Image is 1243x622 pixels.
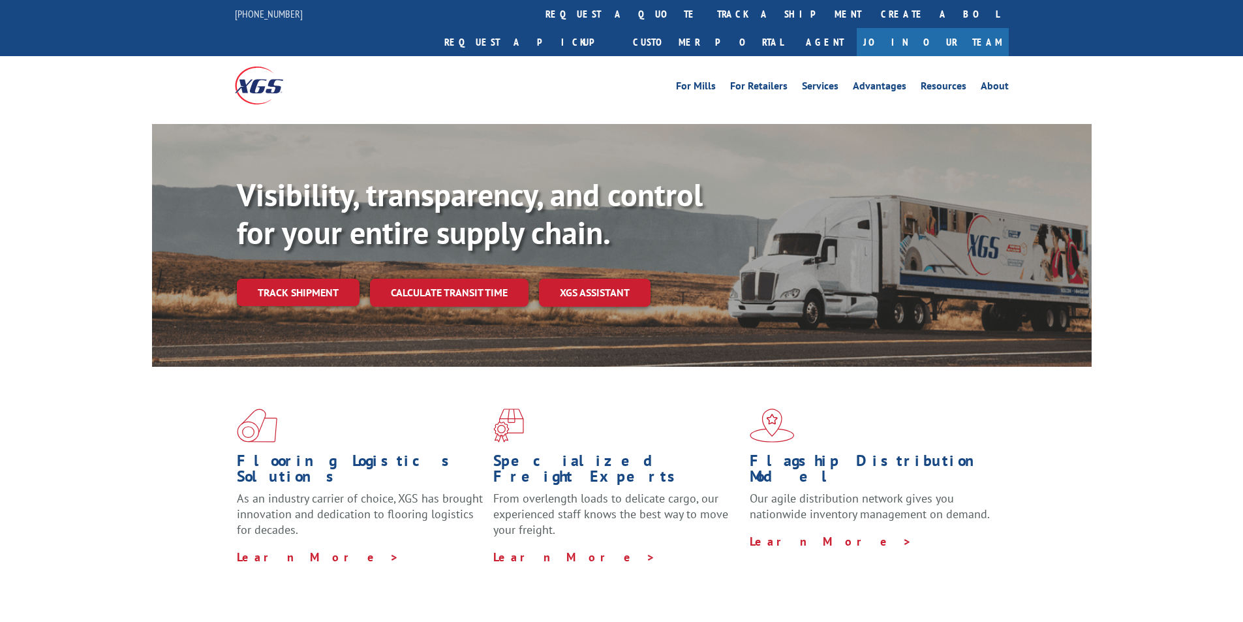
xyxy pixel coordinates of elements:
a: About [981,81,1009,95]
a: For Retailers [730,81,788,95]
b: Visibility, transparency, and control for your entire supply chain. [237,174,703,253]
a: Services [802,81,838,95]
a: Learn More > [237,550,399,565]
a: [PHONE_NUMBER] [235,7,303,20]
h1: Specialized Freight Experts [493,453,740,491]
a: Customer Portal [623,28,793,56]
a: Resources [921,81,966,95]
span: As an industry carrier of choice, XGS has brought innovation and dedication to flooring logistics... [237,491,483,537]
a: Track shipment [237,279,360,306]
img: xgs-icon-flagship-distribution-model-red [750,409,795,443]
h1: Flooring Logistics Solutions [237,453,483,491]
a: Learn More > [750,534,912,549]
span: Our agile distribution network gives you nationwide inventory management on demand. [750,491,990,521]
a: Agent [793,28,857,56]
a: XGS ASSISTANT [539,279,651,307]
a: Join Our Team [857,28,1009,56]
img: xgs-icon-focused-on-flooring-red [493,409,524,443]
a: For Mills [676,81,716,95]
p: From overlength loads to delicate cargo, our experienced staff knows the best way to move your fr... [493,491,740,549]
h1: Flagship Distribution Model [750,453,996,491]
a: Learn More > [493,550,656,565]
a: Request a pickup [435,28,623,56]
a: Advantages [853,81,906,95]
a: Calculate transit time [370,279,529,307]
img: xgs-icon-total-supply-chain-intelligence-red [237,409,277,443]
